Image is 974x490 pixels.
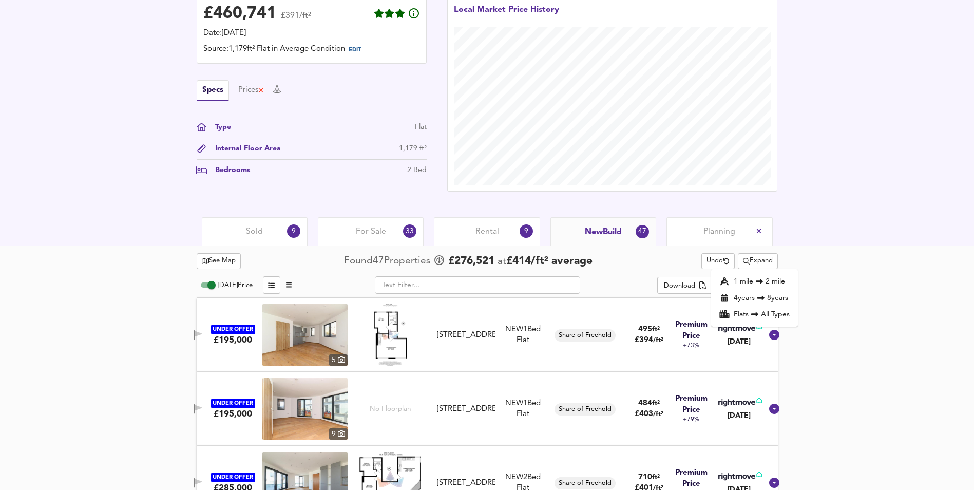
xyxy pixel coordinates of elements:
span: at [498,257,506,267]
div: 9 [329,428,348,440]
span: No Floorplan [370,404,411,414]
img: property thumbnail [262,378,348,440]
button: Download [657,277,713,294]
span: +73% [683,342,699,350]
div: £195,000 [214,334,252,346]
img: Floorplan [374,304,407,366]
button: Specs [197,80,229,101]
div: [STREET_ADDRESS] [437,330,495,341]
div: 9 [520,224,533,238]
span: For Sale [356,226,386,237]
div: [STREET_ADDRESS] [437,404,495,414]
div: Share of Freehold [555,403,616,416]
div: UNDER OFFER£195,000 property thumbnail 9 No Floorplan[STREET_ADDRESS]NEW1Bed FlatShare of Freehol... [197,372,778,446]
span: [DATE] Price [218,282,253,289]
span: £ 403 [635,410,663,418]
svg: Show Details [768,477,780,489]
div: split button [738,253,778,269]
div: Source: 1,179ft² Flat in Average Condition [203,44,420,57]
div: 2 Bed [407,165,427,176]
div: Type [207,122,231,133]
div: Share of Freehold [555,477,616,489]
span: Share of Freehold [555,479,616,488]
span: EDIT [349,47,361,53]
div: 33 [403,224,416,238]
span: 710 [638,474,652,481]
div: NEW 1 Bed Flat [500,398,546,420]
span: £ 414 / ft² average [506,256,593,267]
span: £ 394 [635,336,663,344]
span: +79% [683,416,699,424]
span: 495 [638,326,652,333]
span: £391/ft² [281,12,311,27]
div: [STREET_ADDRESS] [437,478,495,488]
span: Premium Price [669,467,714,489]
div: £195,000 [214,408,252,420]
span: New Build [585,227,622,238]
div: Date: [DATE] [203,28,420,39]
div: Duke Street, Margate, Kent, CT9 1EP [433,478,500,488]
div: £ 460,741 [203,6,276,22]
div: UNDER OFFER£195,000 property thumbnail 5 Floorplan[STREET_ADDRESS]NEW1Bed FlatShare of Freehold49... [197,298,778,372]
div: 1,179 ft² [399,143,427,154]
li: 1 mile 2 mile [711,273,798,290]
div: UNDER OFFER [211,399,255,408]
span: Rental [475,226,499,237]
span: Premium Price [669,319,714,342]
span: ft² [652,326,660,333]
a: property thumbnail 9 [262,378,348,440]
div: Flat [415,122,427,133]
div: UNDER OFFER [211,473,255,482]
span: Premium Price [669,393,714,416]
div: Found 47 Propert ies [344,254,433,268]
div: Share of Freehold [555,329,616,342]
button: See Map [197,253,241,269]
div: 47 [636,225,649,238]
span: / ft² [653,337,663,344]
button: Expand [738,253,778,269]
span: 484 [638,400,652,407]
div: 5 [329,354,348,366]
div: Duke Street, Margate, Kent, CT9 1EP [433,404,500,414]
span: Sold [246,226,263,237]
svg: Show Details [768,403,780,415]
span: ft² [652,400,660,407]
div: [DATE] [716,336,762,347]
span: See Map [202,255,236,267]
button: Undo [701,253,735,269]
svg: Show Details [768,329,780,341]
div: 9 [287,224,300,238]
span: Share of Freehold [555,331,616,340]
span: Expand [743,255,773,267]
div: NEW 1 Bed Flat [500,324,546,346]
div: Internal Floor Area [207,143,281,154]
span: / ft² [653,411,663,418]
span: Undo [706,255,730,267]
div: Download [664,280,695,292]
input: Text Filter... [375,276,580,294]
div: Local Market Price History [454,4,559,27]
div: Bedrooms [207,165,250,176]
div: split button [657,277,728,294]
a: property thumbnail 5 [262,304,348,366]
span: ft² [652,474,660,481]
div: UNDER OFFER [211,325,255,334]
span: Planning [703,226,735,237]
img: property thumbnail [262,304,348,366]
div: [DATE] [716,410,762,421]
span: Share of Freehold [555,405,616,414]
li: 4 year s 8 years [711,290,798,306]
button: Prices [238,85,264,96]
span: £ 276,521 [448,254,494,269]
li: Flats All Types [711,306,798,323]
